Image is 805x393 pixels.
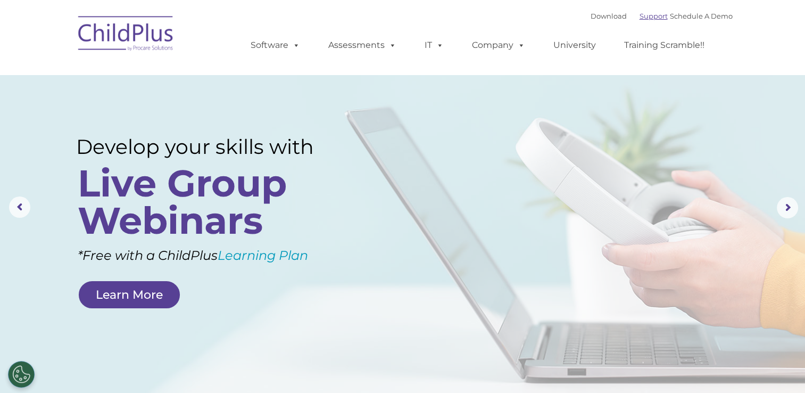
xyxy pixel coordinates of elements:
[613,35,715,56] a: Training Scramble!!
[78,165,339,239] rs-layer: Live Group Webinars
[591,12,627,20] a: Download
[8,361,35,388] button: Cookies Settings
[73,9,179,62] img: ChildPlus by Procare Solutions
[461,35,536,56] a: Company
[79,281,180,308] a: Learn More
[591,12,733,20] font: |
[543,35,607,56] a: University
[148,114,193,122] span: Phone number
[78,243,362,267] rs-layer: *Free with a ChildPlus
[640,12,668,20] a: Support
[218,248,308,263] a: Learning Plan
[414,35,454,56] a: IT
[240,35,311,56] a: Software
[76,135,342,159] rs-layer: Develop your skills with
[148,70,180,78] span: Last name
[670,12,733,20] a: Schedule A Demo
[318,35,407,56] a: Assessments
